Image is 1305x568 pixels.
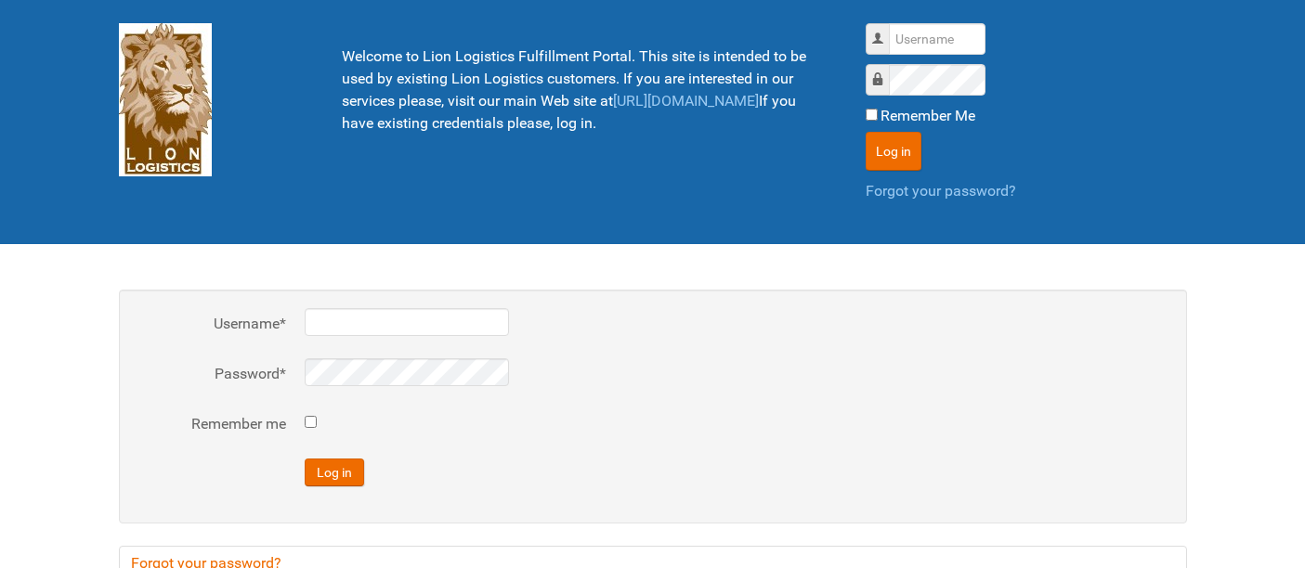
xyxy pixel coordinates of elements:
img: Lion Logistics [119,23,212,176]
input: Username [889,23,985,55]
button: Log in [305,458,364,486]
label: Remember me [137,413,286,435]
label: Password [137,363,286,385]
a: Forgot your password? [866,182,1016,200]
label: Remember Me [881,105,975,127]
button: Log in [866,132,921,171]
a: [URL][DOMAIN_NAME] [613,92,759,110]
label: Username [137,313,286,335]
a: Lion Logistics [119,90,212,108]
p: Welcome to Lion Logistics Fulfillment Portal. This site is intended to be used by existing Lion L... [342,45,819,135]
label: Username [884,29,885,30]
label: Password [884,70,885,71]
